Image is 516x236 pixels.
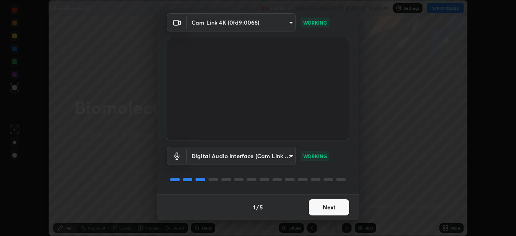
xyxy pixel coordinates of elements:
h4: 1 [253,203,256,211]
h4: / [256,203,259,211]
div: Cam Link 4K (0fd9:0066) [187,147,296,165]
p: WORKING [303,19,327,26]
button: Next [309,199,349,215]
h4: 5 [260,203,263,211]
p: WORKING [303,152,327,160]
div: Cam Link 4K (0fd9:0066) [187,13,296,31]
